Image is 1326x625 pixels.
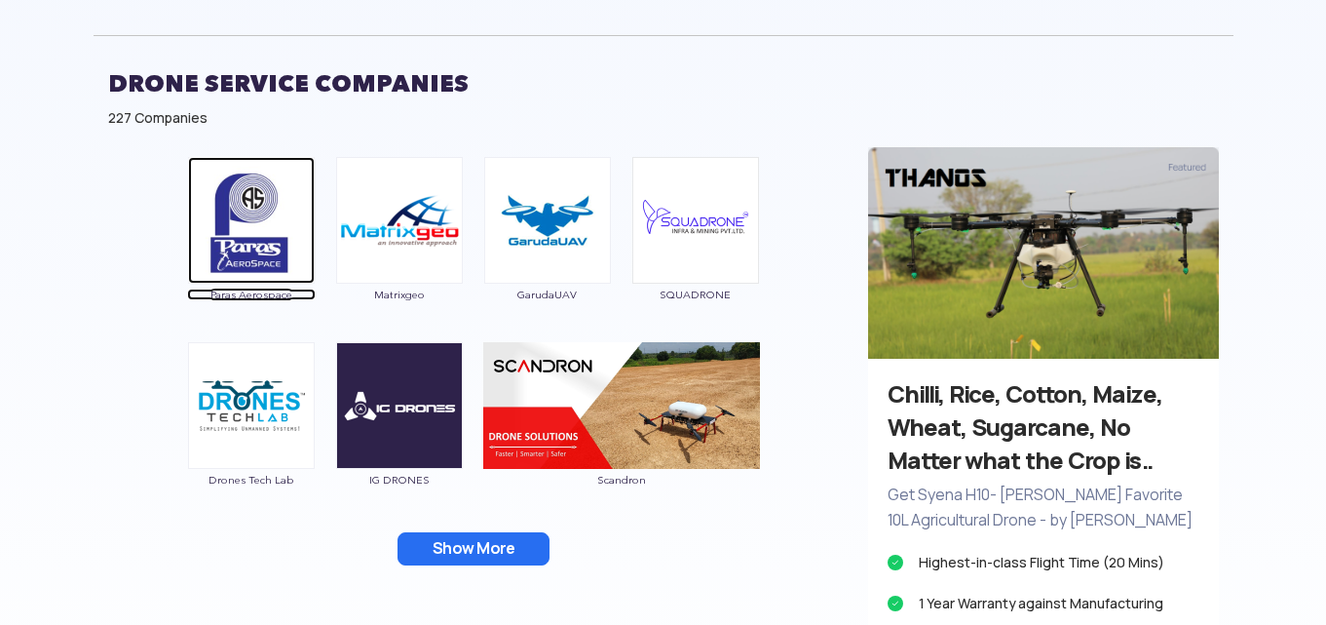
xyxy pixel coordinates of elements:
[335,474,464,486] span: IG DRONES
[888,378,1199,478] h3: Chilli, Rice, Cotton, Maize, Wheat, Sugarcane, No Matter what the Crop is..
[187,211,316,300] a: Paras Aerospace
[187,396,316,486] a: Drones Tech Lab
[187,289,316,300] span: Paras Aerospace
[108,59,1219,108] h2: DRONE SERVICE COMPANIES
[632,157,759,284] img: ic_squadrone.png
[187,474,316,486] span: Drones Tech Lab
[631,289,760,300] span: SQUADRONE
[483,396,760,486] a: Scandron
[398,532,549,566] button: Show More
[335,396,464,486] a: IG DRONES
[868,147,1219,359] img: thanos_side.png
[888,549,1199,576] li: Highest-in-class Flight Time (20 Mins)
[188,157,315,284] img: ic_paras.png
[335,289,464,300] span: Matrixgeo
[108,108,1219,128] div: 227 Companies
[631,211,760,300] a: SQUADRONE
[483,474,760,486] span: Scandron
[483,342,760,469] img: img_scandron_double.png
[888,483,1199,533] p: Get Syena H10- [PERSON_NAME] Favorite 10L Agricultural Drone - by [PERSON_NAME]
[484,157,611,284] img: ic_garuda.png
[335,211,464,300] a: Matrixgeo
[483,211,612,300] a: GarudaUAV
[336,157,463,284] img: ic_matrixgeo.png
[188,342,315,469] img: ic_dronetechlab.png
[336,342,463,469] img: ic_igdrones.png
[483,289,612,300] span: GarudaUAV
